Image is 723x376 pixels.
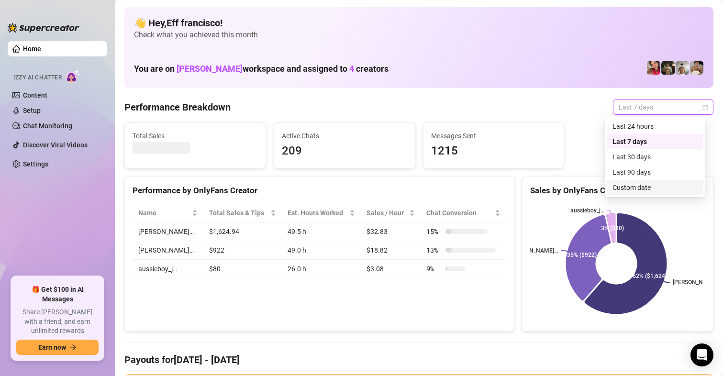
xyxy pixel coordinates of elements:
td: $922 [203,241,282,260]
div: Last 90 days [607,165,703,180]
span: 209 [282,142,407,160]
a: Home [23,45,41,53]
span: Izzy AI Chatter [13,73,62,82]
img: Aussieboy_jfree [690,61,703,75]
text: aussieboy_j… [570,207,604,214]
div: Last 30 days [612,152,698,162]
a: Content [23,91,47,99]
h4: Performance Breakdown [124,100,231,114]
img: aussieboy_j [676,61,689,75]
span: Check what you achieved this month [134,30,704,40]
span: Active Chats [282,131,407,141]
span: Share [PERSON_NAME] with a friend, and earn unlimited rewards [16,308,99,336]
h1: You are on workspace and assigned to creators [134,64,389,74]
span: calendar [702,104,708,110]
td: 26.0 h [282,260,361,278]
th: Sales / Hour [361,204,421,222]
div: Sales by OnlyFans Creator [530,184,705,197]
span: Last 7 days [619,100,708,114]
img: logo-BBDzfeDw.svg [8,23,79,33]
div: Last 24 hours [612,121,698,132]
h4: Payouts for [DATE] - [DATE] [124,353,713,366]
a: Discover Viral Videos [23,141,88,149]
img: Vanessa [647,61,660,75]
span: 4 [349,64,354,74]
div: Custom date [612,182,698,193]
div: Last 7 days [607,134,703,149]
span: [PERSON_NAME] [177,64,243,74]
div: Last 7 days [612,136,698,147]
text: [PERSON_NAME]… [673,279,721,286]
div: Last 30 days [607,149,703,165]
span: 13 % [426,245,442,255]
span: Chat Conversion [426,208,493,218]
td: aussieboy_j… [133,260,203,278]
span: Total Sales & Tips [209,208,268,218]
span: Total Sales [133,131,258,141]
a: Settings [23,160,48,168]
span: Earn now [38,343,66,351]
th: Total Sales & Tips [203,204,282,222]
span: Sales / Hour [367,208,407,218]
a: Chat Monitoring [23,122,72,130]
div: Est. Hours Worked [288,208,347,218]
span: 15 % [426,226,442,237]
th: Chat Conversion [421,204,506,222]
h4: 👋 Hey, Eff francisco ! [134,16,704,30]
button: Earn nowarrow-right [16,340,99,355]
td: 49.5 h [282,222,361,241]
img: Tony [661,61,675,75]
span: Name [138,208,190,218]
td: $32.83 [361,222,421,241]
div: Open Intercom Messenger [690,343,713,366]
span: arrow-right [70,344,77,351]
div: Performance by OnlyFans Creator [133,184,506,197]
td: $1,624.94 [203,222,282,241]
text: [PERSON_NAME]… [511,247,558,254]
td: [PERSON_NAME]… [133,241,203,260]
div: Custom date [607,180,703,195]
a: Setup [23,107,41,114]
span: 1215 [431,142,556,160]
span: 🎁 Get $100 in AI Messages [16,285,99,304]
td: $18.82 [361,241,421,260]
span: Messages Sent [431,131,556,141]
td: [PERSON_NAME]… [133,222,203,241]
img: AI Chatter [66,69,80,83]
th: Name [133,204,203,222]
span: 9 % [426,264,442,274]
td: $3.08 [361,260,421,278]
td: 49.0 h [282,241,361,260]
div: Last 24 hours [607,119,703,134]
td: $80 [203,260,282,278]
div: Last 90 days [612,167,698,177]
